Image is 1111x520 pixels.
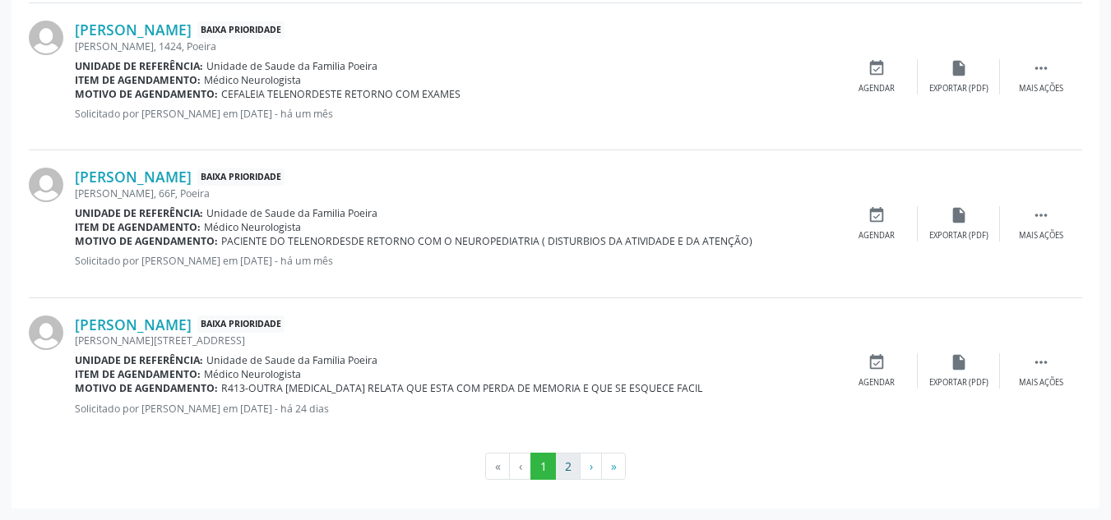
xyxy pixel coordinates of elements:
div: [PERSON_NAME], 66F, Poeira [75,186,836,200]
a: [PERSON_NAME] [75,21,192,39]
div: [PERSON_NAME], 1424, Poeira [75,39,836,53]
img: img [29,21,63,55]
p: Solicitado por [PERSON_NAME] em [DATE] - há 24 dias [75,402,836,416]
span: Baixa Prioridade [197,168,285,186]
p: Solicitado por [PERSON_NAME] em [DATE] - há um mês [75,107,836,121]
span: Unidade de Saude da Familia Poeira [206,353,377,367]
i: insert_drive_file [950,206,968,224]
button: Go to next page [580,453,602,481]
div: Mais ações [1019,230,1063,242]
button: Go to last page [601,453,626,481]
div: Exportar (PDF) [929,230,988,242]
b: Unidade de referência: [75,206,203,220]
span: Baixa Prioridade [197,315,285,333]
i:  [1032,206,1050,224]
i:  [1032,353,1050,371]
b: Motivo de agendamento: [75,381,218,395]
a: [PERSON_NAME] [75,168,192,186]
span: CEFALEIA TELENORDESTE RETORNO COM EXAMES [221,87,461,101]
span: Baixa Prioridade [197,21,285,39]
b: Unidade de referência: [75,353,203,367]
img: img [29,315,63,350]
button: Go to page 2 [555,453,581,481]
div: Agendar [859,83,895,94]
img: img [29,168,63,202]
span: R413-OUTRA [MEDICAL_DATA] RELATA QUE ESTA COM PERDA DE MEMORIA E QUE SE ESQUECE FACIL [221,381,702,395]
span: Unidade de Saude da Familia Poeira [206,59,377,73]
i:  [1032,59,1050,77]
b: Motivo de agendamento: [75,87,218,101]
i: event_available [868,353,886,371]
b: Item de agendamento: [75,367,201,381]
div: Mais ações [1019,377,1063,389]
div: Mais ações [1019,83,1063,94]
b: Motivo de agendamento: [75,234,218,248]
a: [PERSON_NAME] [75,315,192,334]
b: Unidade de referência: [75,59,203,73]
span: Médico Neurologista [204,367,301,381]
span: Médico Neurologista [204,220,301,234]
div: [PERSON_NAME][STREET_ADDRESS] [75,334,836,347]
div: Agendar [859,377,895,389]
div: Exportar (PDF) [929,83,988,94]
span: Médico Neurologista [204,73,301,87]
b: Item de agendamento: [75,73,201,87]
i: insert_drive_file [950,59,968,77]
p: Solicitado por [PERSON_NAME] em [DATE] - há um mês [75,254,836,268]
span: Unidade de Saude da Familia Poeira [206,206,377,220]
i: insert_drive_file [950,353,968,371]
div: Exportar (PDF) [929,377,988,389]
b: Item de agendamento: [75,220,201,234]
ul: Pagination [29,453,1082,481]
button: Go to page 1 [530,453,556,481]
i: event_available [868,59,886,77]
span: PACIENTE DO TELENORDESDE RETORNO COM O NEUROPEDIATRIA ( DISTURBIOS DA ATIVIDADE E DA ATENÇÃO) [221,234,752,248]
i: event_available [868,206,886,224]
div: Agendar [859,230,895,242]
